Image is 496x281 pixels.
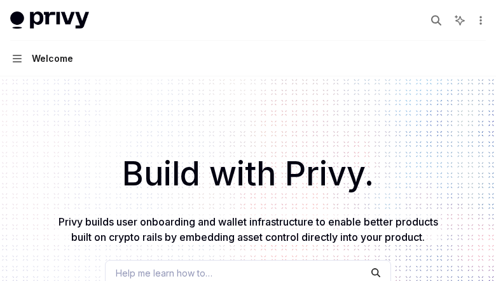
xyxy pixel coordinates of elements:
h1: Build with Privy. [20,149,476,199]
button: More actions [473,11,486,29]
span: Help me learn how to… [116,266,212,280]
img: light logo [10,11,89,29]
div: Welcome [32,51,73,66]
span: Privy builds user onboarding and wallet infrastructure to enable better products built on crypto ... [59,215,438,243]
